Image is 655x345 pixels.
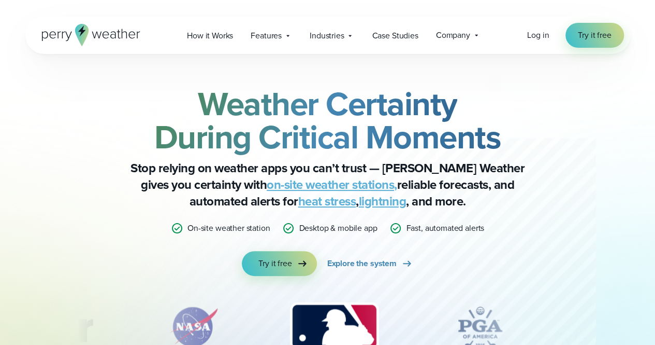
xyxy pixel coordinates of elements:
[154,79,501,161] strong: Weather Certainty During Critical Moments
[327,257,397,270] span: Explore the system
[406,222,484,234] p: Fast, automated alerts
[578,29,611,42] span: Try it free
[187,222,270,234] p: On-site weather station
[121,160,535,210] p: Stop relying on weather apps you can’t trust — [PERSON_NAME] Weather gives you certainty with rel...
[527,29,549,42] a: Log in
[310,30,344,42] span: Industries
[258,257,292,270] span: Try it free
[178,25,242,46] a: How it Works
[187,30,233,42] span: How it Works
[299,222,377,234] p: Desktop & mobile app
[327,251,413,276] a: Explore the system
[363,25,427,46] a: Case Studies
[298,192,356,211] a: heat stress
[372,30,418,42] span: Case Studies
[251,30,282,42] span: Features
[242,251,316,276] a: Try it free
[267,175,397,194] a: on-site weather stations,
[436,29,470,42] span: Company
[359,192,406,211] a: lightning
[565,23,623,48] a: Try it free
